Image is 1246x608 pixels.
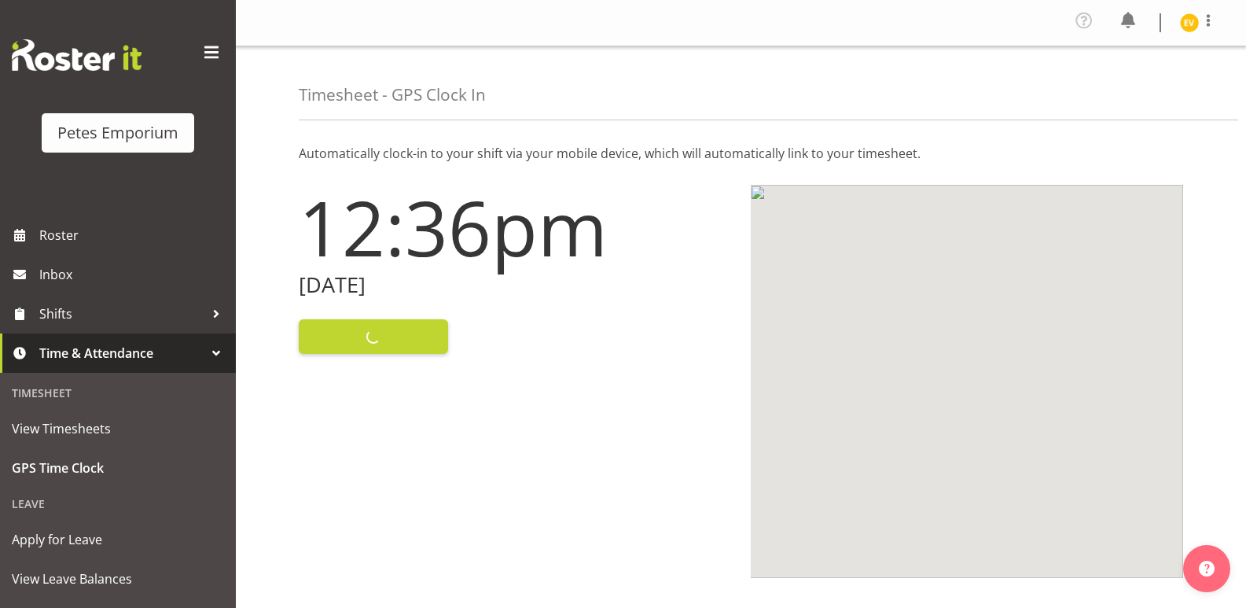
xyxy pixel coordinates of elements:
[299,185,732,270] h1: 12:36pm
[1199,561,1215,577] img: help-xxl-2.png
[1180,13,1199,32] img: eva-vailini10223.jpg
[12,567,224,591] span: View Leave Balances
[4,488,232,520] div: Leave
[12,39,142,71] img: Rosterit website logo
[4,377,232,409] div: Timesheet
[4,520,232,559] a: Apply for Leave
[39,223,228,247] span: Roster
[12,417,224,440] span: View Timesheets
[57,121,178,145] div: Petes Emporium
[39,341,204,365] span: Time & Attendance
[39,302,204,326] span: Shifts
[4,448,232,488] a: GPS Time Clock
[12,528,224,551] span: Apply for Leave
[299,144,1183,163] p: Automatically clock-in to your shift via your mobile device, which will automatically link to you...
[4,409,232,448] a: View Timesheets
[299,86,486,104] h4: Timesheet - GPS Clock In
[39,263,228,286] span: Inbox
[12,456,224,480] span: GPS Time Clock
[299,273,732,297] h2: [DATE]
[4,559,232,599] a: View Leave Balances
